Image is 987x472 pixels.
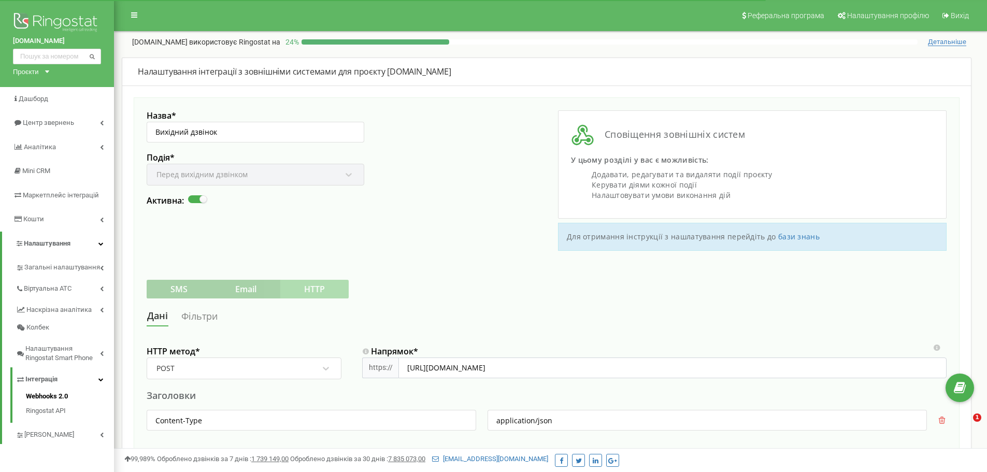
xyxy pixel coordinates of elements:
[571,155,934,165] p: У цьому розділі у вас є можливість:
[189,38,280,46] span: використовує Ringostat на
[592,190,934,201] li: Налаштовувати умови виконання дій
[147,307,168,326] a: Дані
[19,95,48,103] span: Дашборд
[24,239,70,247] span: Налаштування
[592,180,934,190] li: Керувати діями кожної події
[251,455,289,463] u: 1 739 149,00
[24,430,74,440] span: [PERSON_NAME]
[23,191,99,199] span: Маркетплейс інтеграцій
[24,284,71,294] span: Віртуальна АТС
[147,389,947,402] div: Заголовки
[25,375,58,384] span: Інтеграція
[2,232,114,256] a: Налаштування
[25,344,100,363] span: Налаштування Ringostat Smart Phone
[26,392,114,404] a: Webhooks 2.0
[388,455,425,463] u: 7 835 073,00
[26,323,49,333] span: Колбек
[488,410,927,431] input: значення
[24,143,56,151] span: Аналiтика
[13,67,39,77] div: Проєкти
[24,263,100,273] span: Загальні налаштування
[157,455,289,463] span: Оброблено дзвінків за 7 днів :
[132,37,280,47] p: [DOMAIN_NAME]
[16,423,114,444] a: [PERSON_NAME]
[124,455,155,463] span: 99,989%
[147,110,364,122] label: Назва *
[181,307,218,326] a: Фільтри
[13,36,101,46] a: [DOMAIN_NAME]
[571,123,934,147] h3: Сповіщення зовнішніх систем
[147,346,341,357] label: HTTP метод *
[22,167,50,175] span: Mini CRM
[26,305,92,315] span: Наскрізна аналітика
[592,169,934,180] li: Додавати, редагувати та видаляти події проєкту
[147,152,364,164] label: Подія *
[138,66,955,78] div: Налаштування інтеграції з зовнішніми системами для проєкту [DOMAIN_NAME]
[362,357,398,378] div: https://
[928,38,966,46] span: Детальніше
[16,277,114,298] a: Віртуальна АТС
[23,119,74,126] span: Центр звернень
[13,10,101,36] img: Ringostat logo
[16,337,114,367] a: Налаштування Ringostat Smart Phone
[16,319,114,337] a: Колбек
[23,215,44,223] span: Кошти
[567,232,938,242] p: Для отримання інструкції з нашлатування перейдіть до
[973,413,981,422] span: 1
[26,404,114,416] a: Ringostat API
[432,455,548,463] a: [EMAIL_ADDRESS][DOMAIN_NAME]
[952,413,977,438] iframe: Intercom live chat
[16,255,114,277] a: Загальні налаштування
[147,410,476,431] input: ім'я
[778,232,820,241] a: бази знань
[847,11,929,20] span: Налаштування профілю
[290,455,425,463] span: Оброблено дзвінків за 30 днів :
[280,37,302,47] p: 24 %
[362,346,947,357] label: Напрямок *
[147,122,364,142] input: Введіть назву
[13,49,101,64] input: Пошук за номером
[16,367,114,389] a: Інтеграція
[147,195,184,207] label: Активна:
[748,11,824,20] span: Реферальна програма
[951,11,969,20] span: Вихід
[156,364,175,373] div: POST
[16,298,114,319] a: Наскрізна аналітика
[398,357,947,378] input: https://example.com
